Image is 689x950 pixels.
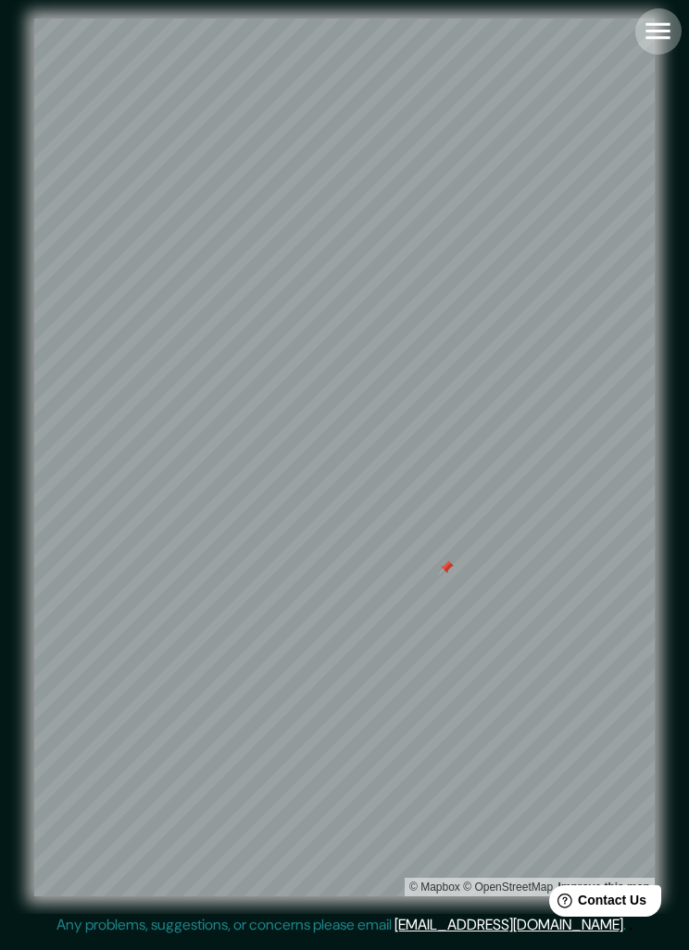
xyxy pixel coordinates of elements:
[463,881,553,894] a: OpenStreetMap
[34,19,655,896] canvas: Map
[409,881,460,894] a: Mapbox
[524,878,669,930] iframe: Help widget launcher
[56,914,626,936] p: Any problems, suggestions, or concerns please email .
[395,915,623,934] a: [EMAIL_ADDRESS][DOMAIN_NAME]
